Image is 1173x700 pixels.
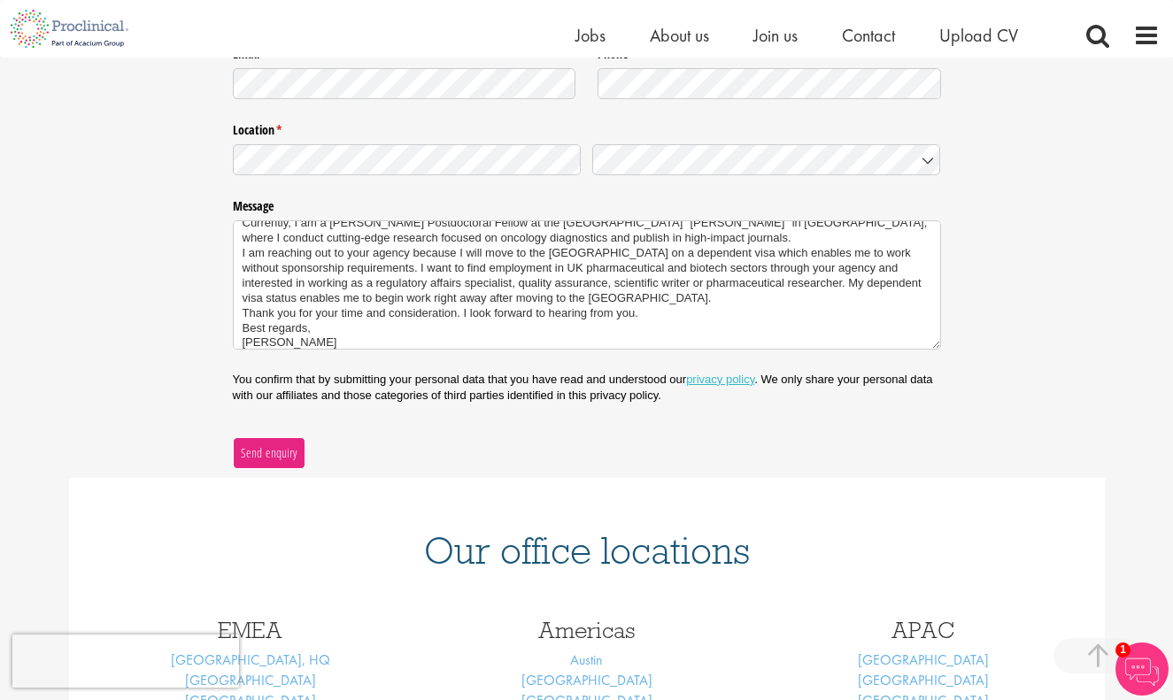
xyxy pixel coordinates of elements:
[650,24,709,47] a: About us
[686,373,754,386] a: privacy policy
[768,619,1078,642] h3: APAC
[521,671,652,689] a: [GEOGRAPHIC_DATA]
[233,372,941,404] p: You confirm that by submitting your personal data that you have read and understood our . We only...
[185,671,316,689] a: [GEOGRAPHIC_DATA]
[96,531,1078,570] h1: Our office locations
[575,24,606,47] a: Jobs
[12,635,239,688] iframe: reCAPTCHA
[1115,642,1131,658] span: 1
[432,619,742,642] h3: Americas
[96,619,405,642] h3: EMEA
[842,24,895,47] a: Contact
[240,443,297,463] span: Send enquiry
[233,192,941,215] label: Message
[233,116,941,139] legend: Location
[858,671,989,689] a: [GEOGRAPHIC_DATA]
[858,650,989,669] a: [GEOGRAPHIC_DATA]
[233,144,582,175] input: State / Province / Region
[570,650,603,669] a: Austin
[171,650,330,669] a: [GEOGRAPHIC_DATA], HQ
[592,144,941,175] input: Country
[753,24,798,47] a: Join us
[1115,642,1169,696] img: Chatbot
[233,437,305,469] button: Send enquiry
[939,24,1018,47] a: Upload CV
